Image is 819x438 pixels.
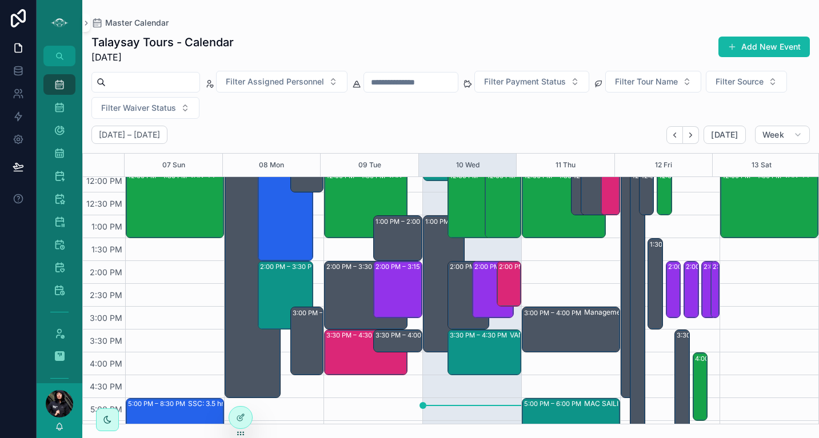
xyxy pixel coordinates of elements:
button: Next [683,126,699,144]
span: 4:30 PM [87,381,125,391]
div: 1:00 PM – 2:00 PM [374,216,422,260]
div: 3:30 PM – 4:30 PM [326,329,386,341]
div: 4:00 PM – 5:30 PM [695,353,755,364]
div: scrollable content [37,66,82,383]
button: 10 Wed [456,154,480,176]
span: Filter Waiver Status [101,102,176,114]
img: App logo [50,14,69,32]
div: 2:00 PM – 3:15 PM [702,262,716,318]
div: 12:00 PM – 1:00 PM [572,170,620,215]
div: 3:30 PM – 4:00 PM [375,329,436,341]
div: 12:00 PM – 1:30 PMVAN: TT - [PERSON_NAME] (2) [PERSON_NAME], TW:UXTF-VDRH [721,170,818,238]
div: 2:00 PM – 3:15 PM [711,262,719,318]
div: 12:00 PM – 1:30 PMVAN: TT - [PERSON_NAME] (1) [PERSON_NAME], TW:ECGK-RFMW [325,170,407,238]
div: 2:00 PM – 3:30 PM [260,261,320,272]
div: SSC: 3.5 hr - Kayak Tour (2) [PERSON_NAME], TW:GPCX-NKAR [188,399,283,408]
div: 2:00 PM – 3:15 PM [684,262,698,318]
span: [DATE] [711,130,738,140]
div: 2:00 PM – 3:15 PM [375,261,434,272]
div: 4:00 PM – 5:30 PM [693,353,708,420]
div: 3:30 PM – 4:00 PM [374,330,422,352]
button: Select Button [91,97,199,119]
span: Week [762,130,784,140]
span: Filter Tour Name [615,76,678,87]
div: 5:00 PM – 6:00 PM [524,398,584,409]
span: 12:30 PM [83,199,125,208]
div: 2:00 PM – 3:15 PM [704,261,762,272]
div: 2:00 PM – 3:15 PM [473,262,513,318]
div: 2:00 PM – 3:00 PM [499,261,559,272]
button: Select Button [706,71,787,93]
button: [DATE] [704,126,745,144]
span: 1:30 PM [89,244,125,254]
span: 1:00 PM [89,222,125,231]
div: 2:00 PM – 3:15 PM [713,261,772,272]
button: 08 Mon [259,154,284,176]
span: 4:00 PM [87,359,125,368]
div: 2:00 PM – 3:30 PM [448,262,489,329]
h2: [DATE] – [DATE] [99,129,160,140]
div: 3:00 PM – 4:30 PM [291,307,322,375]
div: 3:00 PM – 4:00 PMManagement Calendar Review [522,307,620,352]
div: 3:30 PM – 4:30 PMVAN: TO - [PERSON_NAME] (1) [PERSON_NAME], TW:RZQE-YWFH [325,330,407,375]
div: 3:00 PM – 4:00 PM [524,307,584,319]
button: Back [666,126,683,144]
div: 2:00 PM – 3:30 PMLUP Follow-up [325,262,407,329]
div: 3:30 PM – 9:30 PM [677,329,737,341]
button: 11 Thu [556,154,576,176]
div: 3:30 PM – 4:30 PM [450,329,510,341]
div: 1:30 PM – 3:30 PM [650,239,709,250]
span: 3:30 PM [87,336,125,345]
div: 12:00 PM – 1:30 PMVAN:TT - [PERSON_NAME] (12) [PERSON_NAME], TW:VCKC-QXNR [522,170,605,238]
div: 2:00 PM – 3:15 PM [666,262,681,318]
span: 5:00 PM [87,404,125,414]
div: 1:30 PM – 3:30 PM [648,239,662,329]
span: Filter Assigned Personnel [226,76,324,87]
div: 2:00 PM – 3:15 PM [374,262,422,318]
span: 3:00 PM [87,313,125,323]
div: Management Calendar Review [584,308,679,317]
div: 12:00 PM – 1:30 PM [485,170,521,238]
div: 2:00 PM – 3:15 PM [668,261,727,272]
button: Select Button [474,71,589,93]
div: 12:00 PM – 1:30 PMVAN: TT - [PERSON_NAME] (2) MISA TOURS - Booking Number : 1183153 [126,170,223,238]
div: 10:30 AM – 2:00 PM: SSC: 3.5 hr - Kayak Tour (2) Cindy Cook, TW:PTUT-JNIC [258,102,313,260]
a: Master Calendar [91,17,169,29]
div: VAN: SSM - Whytecliff Park (1) [PERSON_NAME], TW:KQWE-EZMV [510,331,580,340]
span: 12:00 PM [83,176,125,186]
button: Select Button [216,71,347,93]
button: 12 Fri [655,154,672,176]
span: [DATE] [91,50,234,64]
h1: Talaysay Tours - Calendar [91,34,234,50]
div: 1:00 PM – 2:00 PM [375,216,434,227]
button: Week [755,126,810,144]
span: Filter Payment Status [484,76,566,87]
span: Filter Source [716,76,764,87]
button: Add New Event [718,37,810,57]
span: 2:00 PM [87,267,125,277]
div: 2:00 PM – 3:15 PM [474,261,533,272]
div: 1:00 PM – 4:00 PM [425,216,484,227]
div: 2:00 PM – 3:15 PM [686,261,745,272]
div: 12:00 PM – 1:30 PM [448,170,510,238]
div: 12:00 PM – 1:00 PM [640,170,654,215]
span: Master Calendar [105,17,169,29]
div: 3:30 PM – 4:30 PMVAN: SSM - Whytecliff Park (1) [PERSON_NAME], TW:KQWE-EZMV [448,330,521,375]
button: 13 Sat [752,154,772,176]
button: 09 Tue [358,154,381,176]
div: 3:00 PM – 4:30 PM [293,307,353,319]
div: 2:00 PM – 3:00 PM [497,262,521,306]
div: 2:00 PM – 3:30 PM [450,261,510,272]
div: MAC SAILING SSM TOUR [584,399,667,408]
button: 07 Sun [162,154,185,176]
div: 2:00 PM – 3:30 PM [326,261,386,272]
div: 1:00 PM – 4:00 PM [424,216,464,352]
